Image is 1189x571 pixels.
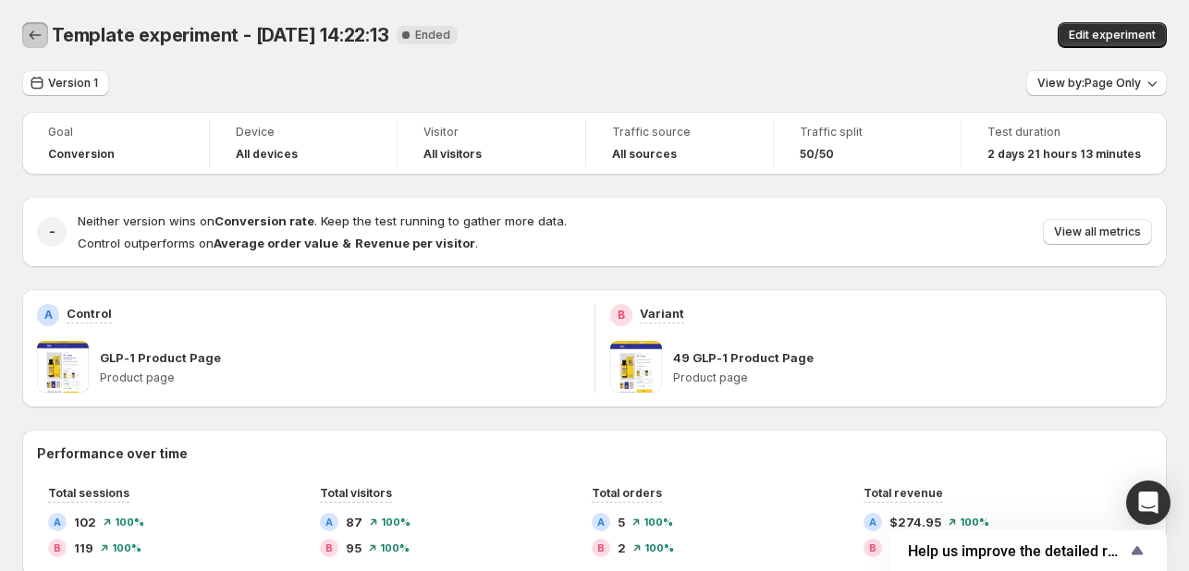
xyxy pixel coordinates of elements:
button: Edit experiment [1058,22,1167,48]
h2: Performance over time [37,444,1152,463]
span: 50/50 [800,147,834,162]
p: Variant [640,304,684,322]
span: Conversion [48,147,115,162]
button: Show survey - Help us improve the detailed report for A/B campaigns [908,540,1148,562]
span: Control outperforms on . [78,236,478,250]
span: 100 % [381,516,411,528]
span: 100 % [112,542,141,553]
span: 2 [618,539,626,557]
strong: & [342,236,351,250]
p: Product page [673,371,1153,385]
span: 87 [346,513,362,531]
h2: B [869,542,876,553]
h2: B [618,308,625,322]
h2: A [597,516,605,528]
strong: Average order value [214,236,338,250]
a: Test duration2 days 21 hours 13 minutes [987,123,1141,164]
button: Back [22,22,48,48]
div: Open Intercom Messenger [1126,480,1171,525]
span: 100 % [115,516,144,528]
a: DeviceAll devices [236,123,371,164]
h2: A [869,516,876,528]
a: VisitorAll visitors [423,123,558,164]
span: Template experiment - [DATE] 14:22:13 [52,24,389,46]
span: Ended [415,28,450,43]
h2: A [44,308,53,322]
strong: Revenue per visitor [355,236,475,250]
img: 49 GLP-1 Product Page [610,341,662,393]
a: Traffic sourceAll sources [612,123,747,164]
span: 2 days 21 hours 13 minutes [987,147,1141,162]
span: 119 [74,539,93,557]
span: Device [236,125,371,140]
span: 102 [74,513,96,531]
p: Product page [100,371,580,385]
span: Total sessions [48,486,129,500]
span: Total visitors [320,486,392,500]
span: Total revenue [864,486,943,500]
span: Edit experiment [1069,28,1156,43]
h4: All sources [612,147,677,162]
span: Help us improve the detailed report for A/B campaigns [908,542,1126,560]
h4: All visitors [423,147,482,162]
h2: B [54,542,61,553]
h2: - [49,223,55,241]
span: Visitor [423,125,558,140]
span: Traffic source [612,125,747,140]
h4: All devices [236,147,298,162]
span: 5 [618,513,625,531]
h2: A [325,516,333,528]
span: Test duration [987,125,1141,140]
span: 100 % [644,516,673,528]
span: 100 % [960,516,989,528]
p: GLP-1 Product Page [100,348,221,367]
button: View by:Page Only [1026,70,1167,96]
span: $274.95 [889,513,941,531]
span: Neither version wins on . Keep the test running to gather more data. [78,213,567,228]
span: 95 [346,539,362,557]
span: 100 % [644,542,674,553]
span: Total orders [592,486,662,500]
span: View all metrics [1054,225,1141,239]
button: Version 1 [22,70,109,96]
h2: B [597,542,605,553]
strong: Conversion rate [215,213,314,228]
span: Traffic split [800,125,935,140]
span: View by: Page Only [1037,76,1141,91]
span: 100 % [380,542,410,553]
span: Version 1 [48,76,98,91]
h2: B [325,542,333,553]
a: Traffic split50/50 [800,123,935,164]
a: GoalConversion [48,123,183,164]
h2: A [54,516,61,528]
p: 49 GLP-1 Product Page [673,348,814,367]
button: View all metrics [1043,219,1152,245]
img: GLP-1 Product Page [37,341,89,393]
p: Control [67,304,112,322]
span: Goal [48,125,183,140]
